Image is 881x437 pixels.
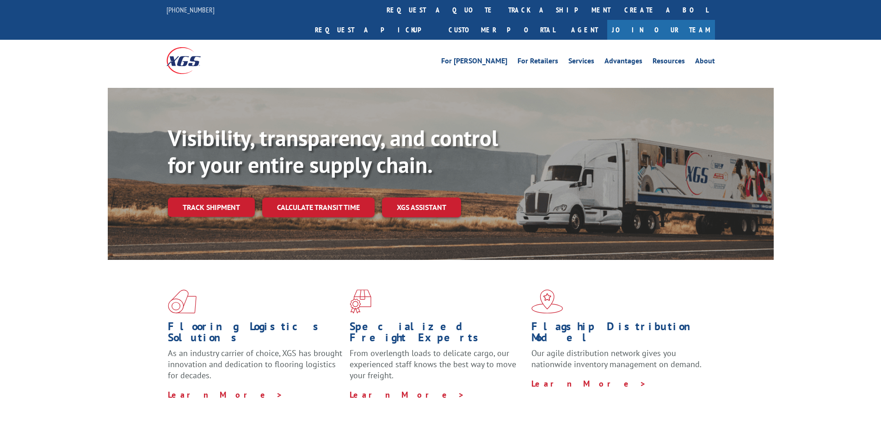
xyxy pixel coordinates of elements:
a: Agent [562,20,607,40]
a: Calculate transit time [262,197,375,217]
a: Resources [653,57,685,68]
span: Our agile distribution network gives you nationwide inventory management on demand. [531,348,702,369]
a: Request a pickup [308,20,442,40]
a: [PHONE_NUMBER] [166,5,215,14]
a: Services [568,57,594,68]
img: xgs-icon-total-supply-chain-intelligence-red [168,289,197,314]
a: Customer Portal [442,20,562,40]
h1: Specialized Freight Experts [350,321,524,348]
img: xgs-icon-flagship-distribution-model-red [531,289,563,314]
h1: Flagship Distribution Model [531,321,706,348]
a: Advantages [604,57,642,68]
a: Learn More > [168,389,283,400]
a: Learn More > [350,389,465,400]
a: Join Our Team [607,20,715,40]
h1: Flooring Logistics Solutions [168,321,343,348]
b: Visibility, transparency, and control for your entire supply chain. [168,123,498,179]
p: From overlength loads to delicate cargo, our experienced staff knows the best way to move your fr... [350,348,524,389]
a: Track shipment [168,197,255,217]
a: About [695,57,715,68]
span: As an industry carrier of choice, XGS has brought innovation and dedication to flooring logistics... [168,348,342,381]
a: Learn More > [531,378,647,389]
img: xgs-icon-focused-on-flooring-red [350,289,371,314]
a: XGS ASSISTANT [382,197,461,217]
a: For Retailers [518,57,558,68]
a: For [PERSON_NAME] [441,57,507,68]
